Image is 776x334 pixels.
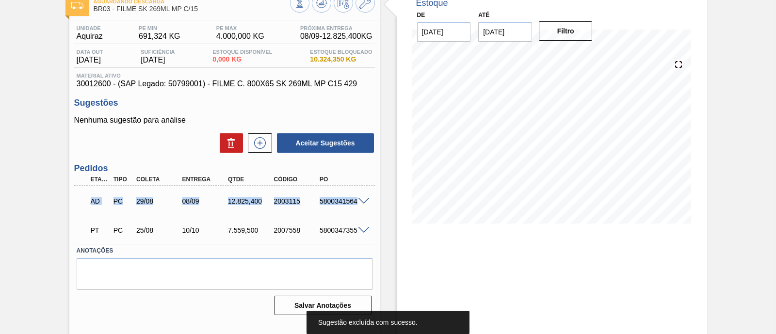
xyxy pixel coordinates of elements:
span: [DATE] [141,56,175,64]
div: 12.825,400 [226,197,276,205]
div: PO [317,176,368,183]
span: Material ativo [77,73,372,79]
span: 30012600 - (SAP Legado: 50799001) - FILME C. 800X65 SK 269ML MP C15 429 [77,80,372,88]
span: Estoque Disponível [212,49,272,55]
div: Tipo [111,176,134,183]
div: 5800347355 [317,226,368,234]
div: Qtde [226,176,276,183]
div: Excluir Sugestões [215,133,243,153]
p: PT [91,226,109,234]
label: De [417,12,425,18]
div: 08/09/2025 [180,197,230,205]
div: Aguardando Descarga [88,191,112,212]
div: Código [272,176,322,183]
div: Etapa [88,176,112,183]
span: 691,324 KG [139,32,180,41]
div: Coleta [134,176,184,183]
div: Aceitar Sugestões [272,132,375,154]
button: Salvar Anotações [275,296,372,315]
span: Data out [77,49,103,55]
span: 4.000,000 KG [216,32,264,41]
div: Pedido em Trânsito [88,220,112,241]
div: 2003115 [272,197,322,205]
label: Anotações [77,244,372,258]
img: Ícone [71,2,83,9]
h3: Pedidos [74,163,375,174]
span: PE MAX [216,25,264,31]
div: 2007558 [272,226,322,234]
span: Sugestão excluída com sucesso. [318,318,418,326]
span: Unidade [77,25,103,31]
span: [DATE] [77,56,103,64]
button: Aceitar Sugestões [277,133,374,153]
span: 10.324,350 KG [310,56,372,63]
div: Nova sugestão [243,133,272,153]
span: Suficiência [141,49,175,55]
div: Entrega [180,176,230,183]
span: Próxima Entrega [300,25,372,31]
span: Aquiraz [77,32,103,41]
input: dd/mm/yyyy [417,22,471,42]
div: 10/10/2025 [180,226,230,234]
p: Nenhuma sugestão para análise [74,116,375,125]
h3: Sugestões [74,98,375,108]
span: PE MIN [139,25,180,31]
span: 0,000 KG [212,56,272,63]
div: 5800341564 [317,197,368,205]
input: dd/mm/yyyy [478,22,532,42]
div: 29/08/2025 [134,197,184,205]
p: AD [91,197,109,205]
label: Até [478,12,489,18]
div: Pedido de Compra [111,226,134,234]
span: 08/09 - 12.825,400 KG [300,32,372,41]
div: 7.559,500 [226,226,276,234]
div: 25/08/2025 [134,226,184,234]
span: Estoque Bloqueado [310,49,372,55]
span: BR03 - FILME SK 269ML MP C/15 [94,5,290,13]
div: Pedido de Compra [111,197,134,205]
button: Filtro [539,21,593,41]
